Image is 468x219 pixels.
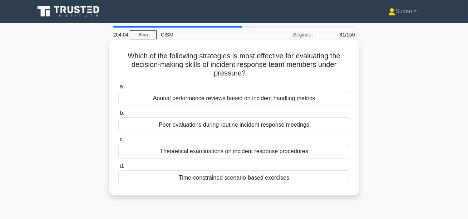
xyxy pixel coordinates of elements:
div: Annual performance reviews based on incident handling metrics [118,91,350,106]
div: Time-constrained scenario-based exercises [118,170,350,185]
div: Beginner [255,28,317,42]
h5: Which of the following strategies is most effective for evaluating the decision-making skills of ... [118,52,351,78]
a: Stop [130,30,157,39]
div: CISM [157,28,255,42]
a: Suden [371,4,433,19]
span: c. [120,136,124,142]
div: 81/150 [317,28,359,42]
div: 204:04 [109,28,130,42]
div: Theoretical examinations on incident response procedures [118,144,350,159]
span: d. [120,163,124,169]
span: a. [120,83,124,89]
span: b. [120,110,124,116]
div: Peer evaluations during routine incident response meetings [118,117,350,132]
